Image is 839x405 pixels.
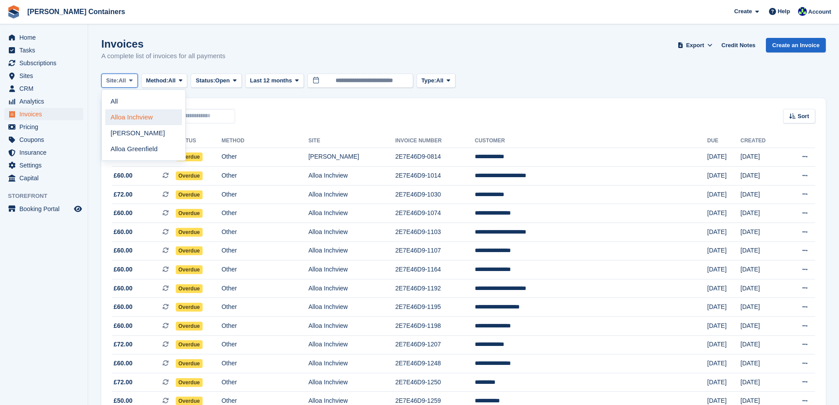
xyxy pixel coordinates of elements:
[436,76,444,85] span: All
[19,70,72,82] span: Sites
[707,242,741,260] td: [DATE]
[308,260,395,279] td: Alloa Inchview
[740,373,784,392] td: [DATE]
[222,167,308,186] td: Other
[4,95,83,108] a: menu
[114,321,133,331] span: £60.00
[740,242,784,260] td: [DATE]
[395,223,474,242] td: 2E7E46D9-1103
[395,373,474,392] td: 2E7E46D9-1250
[740,134,784,148] th: Created
[222,260,308,279] td: Other
[250,76,292,85] span: Last 12 months
[395,242,474,260] td: 2E7E46D9-1107
[114,340,133,349] span: £72.00
[114,302,133,312] span: £60.00
[101,38,225,50] h1: Invoices
[740,260,784,279] td: [DATE]
[114,227,133,237] span: £60.00
[114,359,133,368] span: £60.00
[395,279,474,298] td: 2E7E46D9-1192
[19,108,72,120] span: Invoices
[24,4,129,19] a: [PERSON_NAME] Containers
[778,7,790,16] span: Help
[707,298,741,317] td: [DATE]
[176,209,203,218] span: Overdue
[118,76,126,85] span: All
[707,148,741,167] td: [DATE]
[395,148,474,167] td: 2E7E46D9-0814
[308,242,395,260] td: Alloa Inchview
[740,223,784,242] td: [DATE]
[740,298,784,317] td: [DATE]
[308,204,395,223] td: Alloa Inchview
[176,228,203,237] span: Overdue
[740,167,784,186] td: [DATE]
[245,74,304,88] button: Last 12 months
[215,76,230,85] span: Open
[308,335,395,354] td: Alloa Inchview
[740,354,784,373] td: [DATE]
[114,171,133,180] span: £60.00
[308,223,395,242] td: Alloa Inchview
[4,121,83,133] a: menu
[395,335,474,354] td: 2E7E46D9-1207
[4,31,83,44] a: menu
[808,7,831,16] span: Account
[395,185,474,204] td: 2E7E46D9-1030
[222,298,308,317] td: Other
[395,134,474,148] th: Invoice Number
[19,134,72,146] span: Coupons
[106,76,118,85] span: Site:
[168,76,176,85] span: All
[222,223,308,242] td: Other
[308,373,395,392] td: Alloa Inchview
[222,185,308,204] td: Other
[4,159,83,171] a: menu
[308,185,395,204] td: Alloa Inchview
[417,74,455,88] button: Type: All
[176,246,203,255] span: Overdue
[740,279,784,298] td: [DATE]
[222,134,308,148] th: Method
[19,203,72,215] span: Booking Portal
[740,317,784,336] td: [DATE]
[114,208,133,218] span: £60.00
[308,148,395,167] td: [PERSON_NAME]
[222,204,308,223] td: Other
[114,284,133,293] span: £60.00
[4,172,83,184] a: menu
[105,125,182,141] a: [PERSON_NAME]
[8,192,88,201] span: Storefront
[395,298,474,317] td: 2E7E46D9-1195
[176,303,203,312] span: Overdue
[707,317,741,336] td: [DATE]
[101,51,225,61] p: A complete list of invoices for all payments
[191,74,241,88] button: Status: Open
[176,134,222,148] th: Status
[421,76,436,85] span: Type:
[308,298,395,317] td: Alloa Inchview
[395,260,474,279] td: 2E7E46D9-1164
[718,38,759,52] a: Credit Notes
[176,359,203,368] span: Overdue
[798,112,809,121] span: Sort
[222,373,308,392] td: Other
[4,134,83,146] a: menu
[4,70,83,82] a: menu
[395,204,474,223] td: 2E7E46D9-1074
[105,141,182,157] a: Alloa Greenfield
[676,38,714,52] button: Export
[176,340,203,349] span: Overdue
[395,317,474,336] td: 2E7E46D9-1198
[19,121,72,133] span: Pricing
[740,148,784,167] td: [DATE]
[222,279,308,298] td: Other
[19,57,72,69] span: Subscriptions
[707,373,741,392] td: [DATE]
[114,265,133,274] span: £60.00
[19,95,72,108] span: Analytics
[105,93,182,109] a: All
[105,109,182,125] a: Alloa Inchview
[308,134,395,148] th: Site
